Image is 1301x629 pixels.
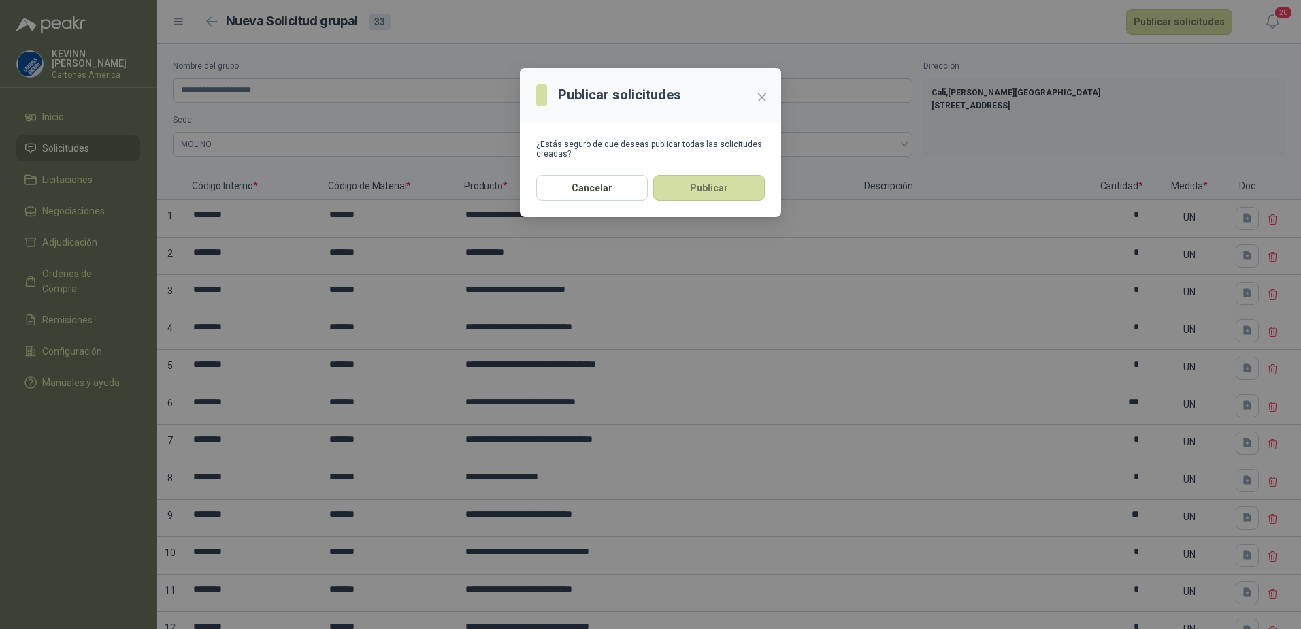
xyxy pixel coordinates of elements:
[751,86,773,108] button: Close
[536,140,765,159] div: ¿Estás seguro de que deseas publicar todas las solicitudes creadas?
[653,175,765,201] button: Publicar
[558,84,681,106] h3: Publicar solicitudes
[536,175,648,201] button: Cancelar
[757,92,768,103] span: close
